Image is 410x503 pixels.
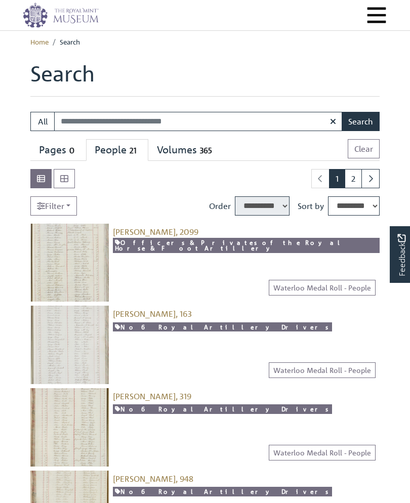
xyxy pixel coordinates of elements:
[311,169,330,188] li: Previous page
[395,234,407,276] span: Feedback
[66,145,77,156] span: 0
[366,5,387,26] button: Menu
[113,227,198,237] a: [PERSON_NAME], 2099
[30,61,380,96] h1: Search
[342,112,380,131] button: Search
[269,280,376,296] a: Waterloo Medal Roll - People
[113,487,332,496] a: No 6 Royal Artillery Drivers
[30,37,49,46] a: Home
[307,169,380,188] nav: pagination
[298,200,324,212] label: Sort by
[197,145,215,156] span: 365
[269,362,376,378] a: Waterloo Medal Roll - People
[157,144,215,156] div: Volumes
[30,388,109,467] img: Hardy, William, 319
[30,224,109,302] img: Hardy, Thomas, 2099
[113,309,192,319] a: [PERSON_NAME], 163
[30,112,55,131] button: All
[269,445,376,460] a: Waterloo Medal Roll - People
[329,169,345,188] span: Goto page 1
[113,404,332,414] a: No 6 Royal Artillery Drivers
[345,169,362,188] a: Goto page 2
[113,391,191,401] a: [PERSON_NAME], 319
[23,3,99,28] img: logo_wide.png
[113,474,193,484] a: [PERSON_NAME], 948
[60,37,80,46] span: Search
[30,306,109,384] img: Hardy, James, 163
[390,226,410,283] a: Would you like to provide feedback?
[361,169,380,188] a: Next page
[39,144,77,156] div: Pages
[209,200,231,212] label: Order
[113,238,380,254] a: Officers & Privates of the Royal Horse & Foot Artillery
[348,139,380,158] button: Clear
[54,112,343,131] input: Enter one or more search terms...
[95,144,140,156] div: People
[113,322,332,332] a: No 6 Royal Artillery Drivers
[127,145,140,156] span: 21
[30,196,77,216] a: Filter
